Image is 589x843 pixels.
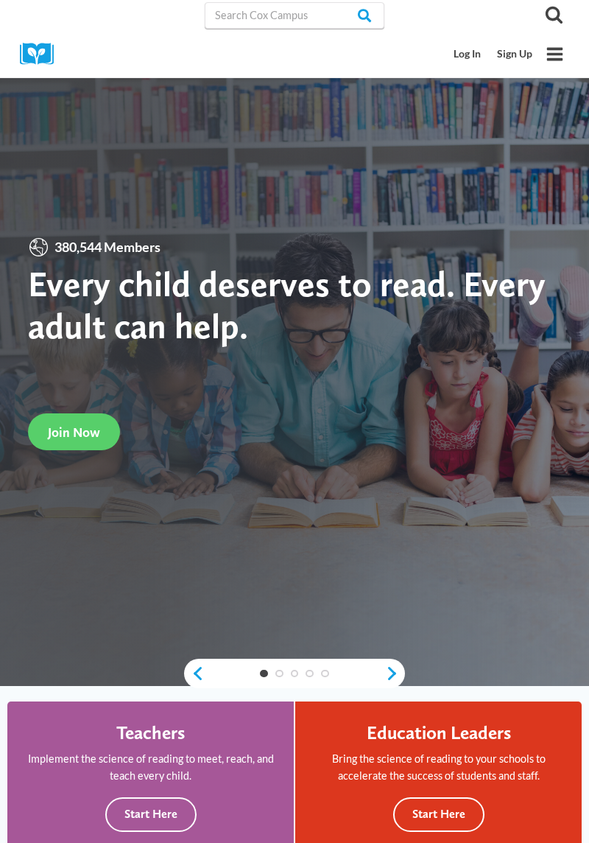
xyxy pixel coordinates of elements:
[315,750,562,784] p: Bring the science of reading to your schools to accelerate the success of students and staff.
[393,797,484,832] button: Start Here
[275,670,283,678] a: 2
[446,41,490,68] a: Log In
[20,43,64,66] img: Cox Campus
[105,797,197,832] button: Start Here
[184,665,204,682] a: previous
[48,424,100,440] span: Join Now
[49,237,166,258] span: 380,544 Members
[385,665,405,682] a: next
[27,750,274,784] p: Implement the science of reading to meet, reach, and teach every child.
[321,670,329,678] a: 5
[116,721,185,744] h4: Teachers
[446,41,540,68] nav: Secondary Mobile Navigation
[260,670,268,678] a: 1
[28,413,120,450] a: Join Now
[205,2,384,29] input: Search Cox Campus
[540,40,569,69] button: Open menu
[306,670,314,678] a: 4
[28,262,546,347] strong: Every child deserves to read. Every adult can help.
[184,659,405,688] div: content slider buttons
[367,721,511,744] h4: Education Leaders
[291,670,299,678] a: 3
[489,41,540,68] a: Sign Up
